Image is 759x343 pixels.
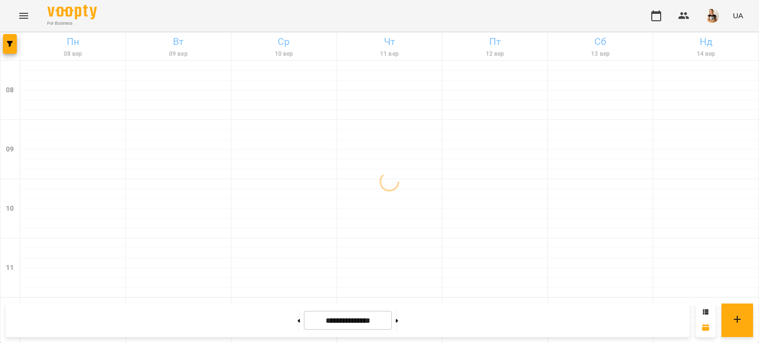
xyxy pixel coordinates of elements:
[733,10,743,21] span: UA
[22,34,124,49] h6: Пн
[705,9,719,23] img: 2e4f89398f4c2dde7e67aabe9e64803a.png
[444,49,546,59] h6: 12 вер
[729,6,747,25] button: UA
[127,34,230,49] h6: Вт
[444,34,546,49] h6: Пт
[655,49,757,59] h6: 14 вер
[47,20,97,27] span: For Business
[6,263,14,273] h6: 11
[6,144,14,155] h6: 09
[6,203,14,214] h6: 10
[6,85,14,96] h6: 08
[338,49,441,59] h6: 11 вер
[233,34,335,49] h6: Ср
[549,34,652,49] h6: Сб
[12,4,36,28] button: Menu
[338,34,441,49] h6: Чт
[47,5,97,19] img: Voopty Logo
[549,49,652,59] h6: 13 вер
[655,34,757,49] h6: Нд
[127,49,230,59] h6: 09 вер
[233,49,335,59] h6: 10 вер
[22,49,124,59] h6: 08 вер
